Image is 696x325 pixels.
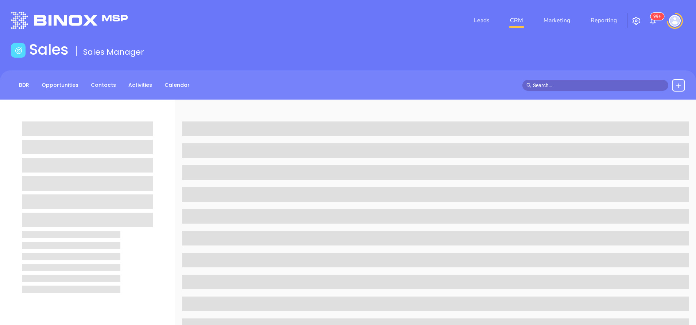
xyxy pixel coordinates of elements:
[124,79,156,91] a: Activities
[650,13,664,20] sup: 100
[11,12,128,29] img: logo
[86,79,120,91] a: Contacts
[29,41,69,58] h1: Sales
[588,13,620,28] a: Reporting
[160,79,194,91] a: Calendar
[83,46,144,58] span: Sales Manager
[533,81,664,89] input: Search…
[526,83,531,88] span: search
[471,13,492,28] a: Leads
[15,79,34,91] a: BDR
[649,16,657,25] img: iconNotification
[37,79,83,91] a: Opportunities
[507,13,526,28] a: CRM
[541,13,573,28] a: Marketing
[632,16,641,25] img: iconSetting
[669,15,681,27] img: user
